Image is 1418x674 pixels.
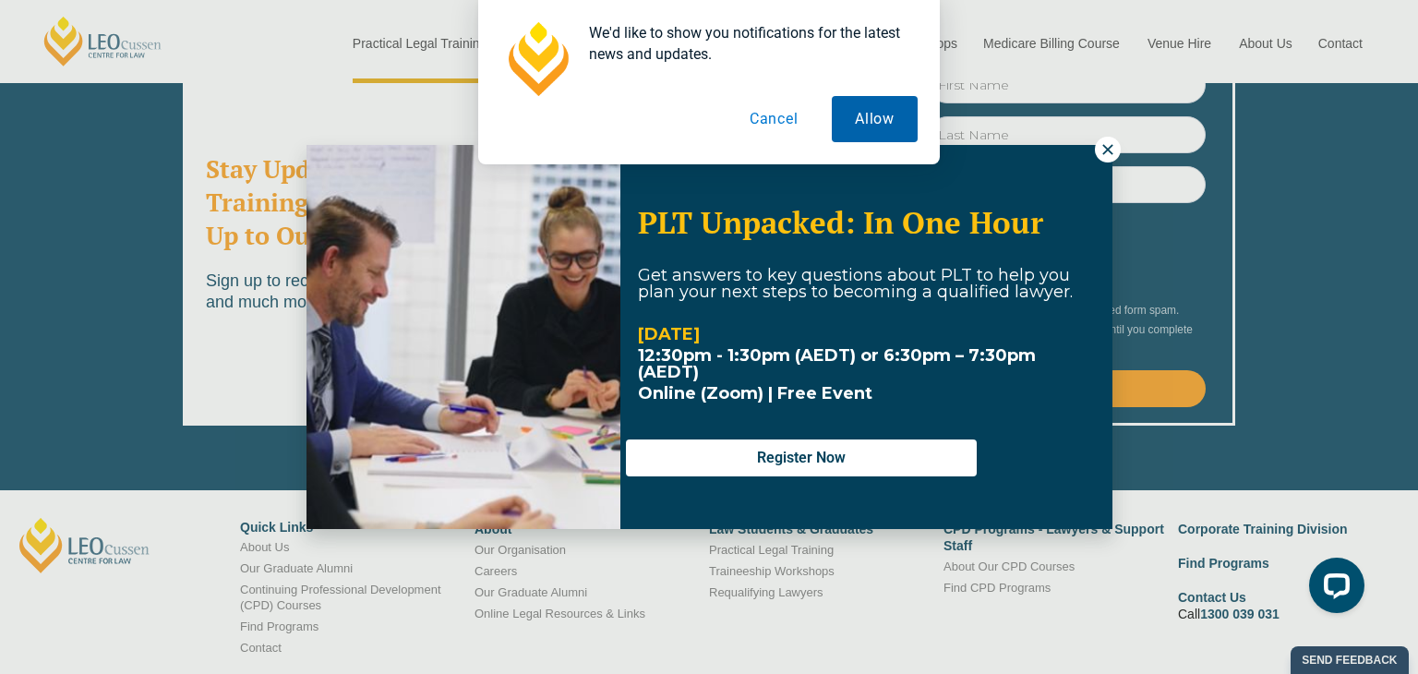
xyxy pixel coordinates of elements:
img: notification icon [500,22,574,96]
img: Woman in yellow blouse holding folders looking to the right and smiling [306,145,620,529]
button: Cancel [727,96,822,142]
div: We'd like to show you notifications for the latest news and updates. [574,22,918,65]
span: Get answers to key questions about PLT to help you plan your next steps to becoming a qualified l... [638,265,1073,302]
strong: 12:30pm - 1:30pm (AEDT) or 6:30pm – 7:30pm (AEDT) [638,345,1036,382]
button: Register Now [626,439,977,476]
span: PLT Unpacked: In One Hour [638,202,1043,242]
strong: [DATE] [638,324,700,344]
button: Allow [832,96,918,142]
iframe: LiveChat chat widget [1294,550,1372,628]
span: Online (Zoom) | Free Event [638,383,872,403]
